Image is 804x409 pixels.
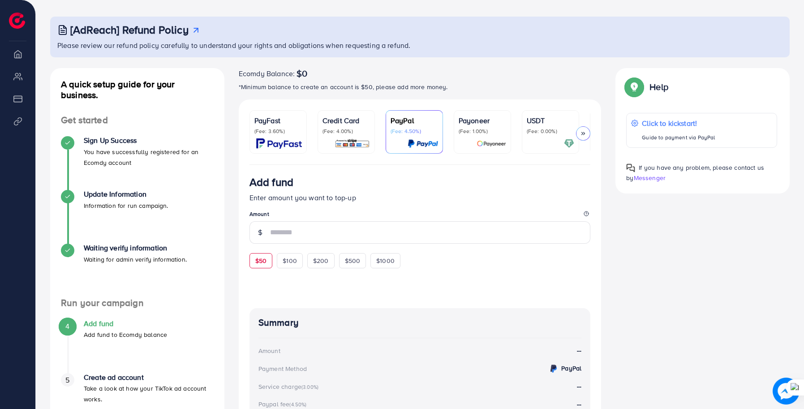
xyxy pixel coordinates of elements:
li: Update Information [50,190,224,244]
p: PayFast [254,115,302,126]
img: card [408,138,438,149]
p: You have successfully registered for an Ecomdy account [84,146,214,168]
p: Please review our refund policy carefully to understand your rights and obligations when requesti... [57,40,784,51]
p: Waiting for admin verify information. [84,254,187,265]
h4: Update Information [84,190,168,198]
span: Ecomdy Balance: [239,68,295,79]
p: Credit Card [322,115,370,126]
h4: Get started [50,115,224,126]
img: card [564,138,574,149]
p: Information for run campaign. [84,200,168,211]
div: Amount [258,346,280,355]
img: Popup guide [626,79,642,95]
span: $200 [313,256,329,265]
span: $0 [297,68,307,79]
p: Payoneer [459,115,506,126]
p: (Fee: 3.60%) [254,128,302,135]
p: Add fund to Ecomdy balance [84,329,167,340]
div: Service charge [258,382,321,391]
p: Take a look at how your TikTok ad account works. [84,383,214,405]
h4: Add fund [84,319,167,328]
small: (3.00%) [301,383,318,391]
span: $100 [283,256,297,265]
li: Add fund [50,319,224,373]
img: image [773,378,800,405]
h4: A quick setup guide for your business. [50,79,224,100]
strong: -- [577,399,581,409]
p: PayPal [391,115,438,126]
li: Sign Up Success [50,136,224,190]
div: Paypal fee [258,400,310,409]
h4: Sign Up Success [84,136,214,145]
img: card [335,138,370,149]
img: Popup guide [626,164,635,172]
span: $50 [255,256,267,265]
p: (Fee: 1.00%) [459,128,506,135]
strong: -- [577,345,581,356]
legend: Amount [249,210,591,221]
div: Payment Method [258,364,307,373]
p: Click to kickstart! [642,118,715,129]
img: card [256,138,302,149]
p: USDT [527,115,574,126]
span: Messenger [634,173,666,182]
h3: [AdReach] Refund Policy [70,23,189,36]
strong: -- [577,381,581,391]
p: (Fee: 4.00%) [322,128,370,135]
span: $500 [345,256,361,265]
p: (Fee: 0.00%) [527,128,574,135]
h4: Create ad account [84,373,214,382]
li: Waiting verify information [50,244,224,297]
p: (Fee: 4.50%) [391,128,438,135]
span: 4 [65,321,69,332]
span: 5 [65,375,69,385]
p: Guide to payment via PayPal [642,132,715,143]
p: Help [649,82,668,92]
img: credit [548,363,559,374]
span: If you have any problem, please contact us by [626,163,764,182]
h4: Summary [258,317,582,328]
img: card [477,138,506,149]
span: $1000 [376,256,395,265]
p: *Minimum balance to create an account is $50, please add more money. [239,82,602,92]
h4: Run your campaign [50,297,224,309]
img: logo [9,13,25,29]
strong: PayPal [561,364,581,373]
p: Enter amount you want to top-up [249,192,591,203]
h4: Waiting verify information [84,244,187,252]
small: (4.50%) [289,401,306,408]
h3: Add fund [249,176,293,189]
